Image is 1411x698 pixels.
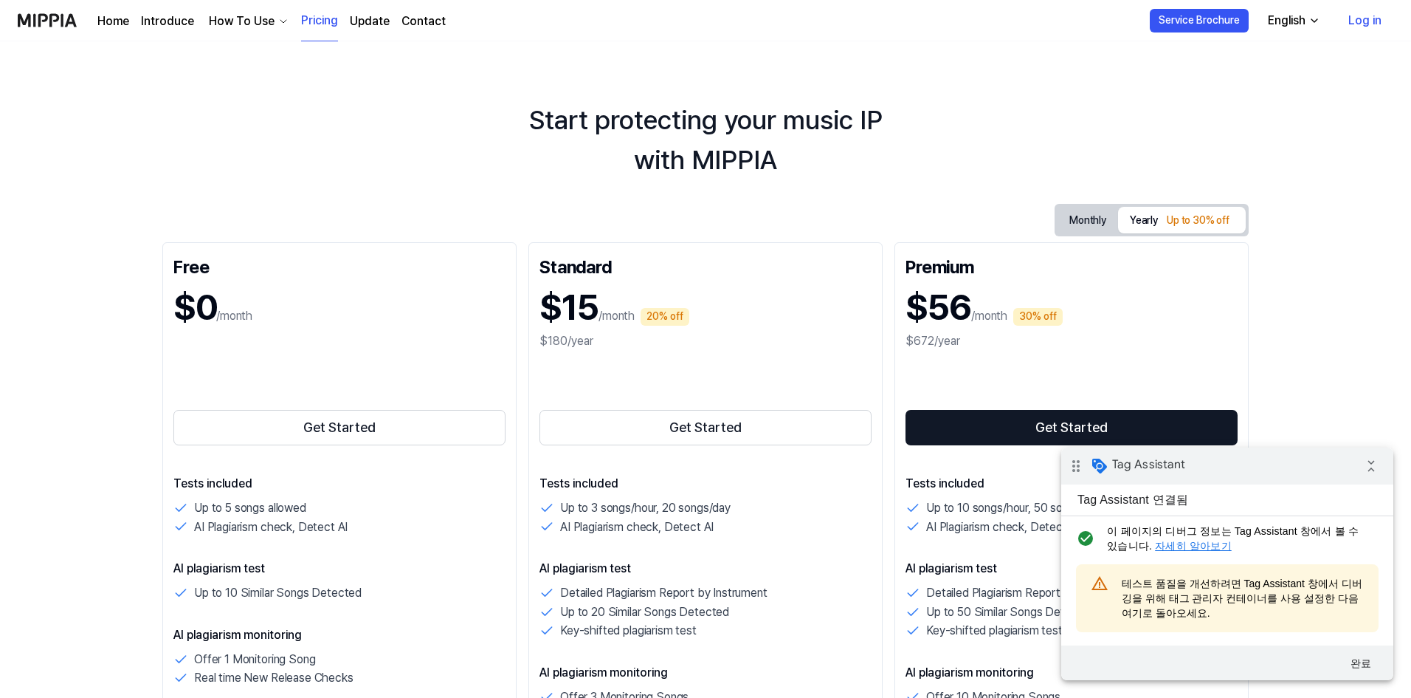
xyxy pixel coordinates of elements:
div: Up to 30% off [1162,212,1234,230]
p: Offer 1 Monitoring Song [194,650,315,669]
p: AI plagiarism test [539,560,872,578]
p: AI plagiarism monitoring [905,664,1238,682]
p: Up to 10 songs/hour, 50 songs/day [926,499,1103,518]
i: 디버그 배지 접기 [295,4,325,33]
button: How To Use [206,13,289,30]
p: AI Plagiarism check, Detect AI, 1:1 Detail Analysis [926,518,1174,537]
p: AI Plagiarism check, Detect AI [560,518,714,537]
p: /month [216,307,252,325]
a: Update [350,13,390,30]
div: $180/year [539,332,872,350]
p: AI plagiarism test [905,560,1238,578]
p: AI plagiarism monitoring [173,626,506,644]
a: Introduce [141,13,194,30]
p: AI plagiarism monitoring [539,664,872,682]
i: warning_amber [27,121,51,151]
button: Yearly [1118,207,1246,233]
p: /month [971,307,1007,325]
button: English [1256,6,1329,35]
div: Premium [905,253,1238,277]
p: Tests included [905,475,1238,493]
button: Get Started [905,410,1238,445]
a: Get Started [539,407,872,448]
div: 30% off [1013,308,1063,326]
a: Get Started [173,407,506,448]
div: How To Use [206,13,277,30]
button: 완료 [273,202,326,229]
a: Home [97,13,129,30]
p: Up to 50 Similar Songs Detected [926,603,1095,622]
p: Up to 20 Similar Songs Detected [560,603,729,622]
p: Tests included [173,475,506,493]
p: Key-shifted plagiarism test [560,621,697,640]
div: Standard [539,253,872,277]
a: Get Started [905,407,1238,448]
p: /month [598,307,635,325]
p: AI Plagiarism check, Detect AI [194,518,348,537]
div: English [1265,12,1308,30]
span: Tag Assistant [51,10,124,24]
span: 이 페이지의 디버그 정보는 Tag Assistant 창에서 볼 수 있습니다. [46,76,308,106]
p: Tests included [539,475,872,493]
p: AI plagiarism test [173,560,506,578]
button: Get Started [539,410,872,445]
p: Detailed Plagiarism Report by Instrument [560,584,767,603]
span: 테스트 품질을 개선하려면 Tag Assistant 창에서 디버깅을 위해 태그 관리자 컨테이너를 사용 설정한 다음 여기로 돌아오세요. [61,129,303,173]
h1: $15 [539,283,598,332]
div: $672/year [905,332,1238,350]
a: Contact [401,13,446,30]
button: Monthly [1058,209,1118,232]
a: Pricing [301,1,338,41]
p: Up to 10 Similar Songs Detected [194,584,362,603]
h1: $56 [905,283,971,332]
i: check_circle [12,76,36,106]
a: 자세히 알아보기 [94,92,170,104]
p: Up to 3 songs/hour, 20 songs/day [560,499,731,518]
button: Service Brochure [1150,9,1249,32]
p: Key-shifted plagiarism test [926,621,1063,640]
div: Free [173,253,506,277]
p: Real time New Release Checks [194,668,353,688]
div: 20% off [641,308,689,326]
button: Get Started [173,410,506,445]
h1: $0 [173,283,216,332]
p: Up to 5 songs allowed [194,499,306,518]
p: Detailed Plagiarism Report by Instrument [926,584,1134,603]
